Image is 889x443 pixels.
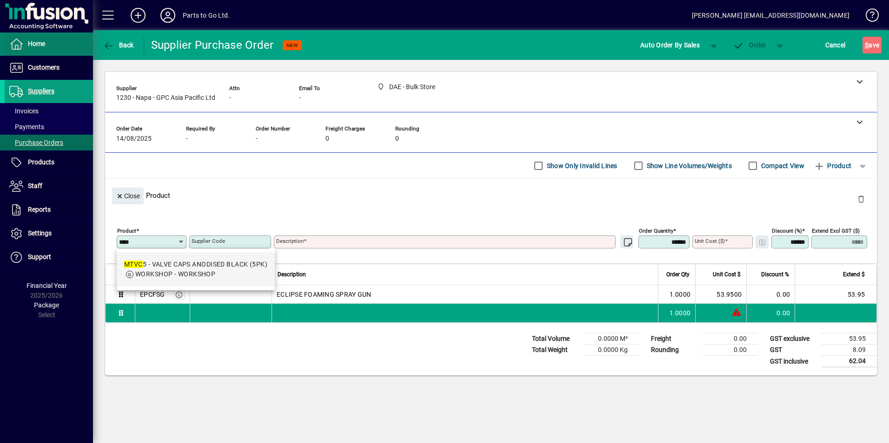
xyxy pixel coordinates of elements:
a: Invoices [5,103,93,119]
div: Parts to Go Ltd. [183,8,230,23]
span: Close [116,189,140,204]
span: 14/08/2025 [116,135,152,143]
div: 5 - VALVE CAPS ANODISED BLACK (5PK) [124,260,267,269]
a: Support [5,246,93,269]
span: WORKSHOP - WORKSHOP [135,270,215,278]
span: - [256,135,258,143]
td: 53.9500 [695,285,746,304]
a: Payments [5,119,93,135]
a: Reports [5,198,93,221]
span: Suppliers [28,87,54,95]
a: Customers [5,56,93,79]
td: 53.95 [795,285,876,304]
span: Payments [9,123,44,130]
mat-label: Extend excl GST ($) [812,228,860,234]
mat-label: Description [276,238,304,244]
div: Supplier Purchase Order [151,38,274,52]
a: Staff [5,175,93,198]
a: Knowledge Base [859,2,877,32]
div: Product [105,178,877,212]
td: 1.0000 [658,285,695,304]
span: Purchase Orders [9,139,63,146]
span: Extend $ [843,269,865,280]
span: Cancel [825,38,846,52]
mat-label: Discount (%) [772,228,802,234]
a: Purchase Orders [5,135,93,150]
mat-label: Unit Cost ($) [695,238,725,244]
button: Save [862,37,882,53]
td: 62.04 [821,356,877,367]
span: Support [28,253,51,261]
mat-label: Order Quantity [639,228,673,234]
label: Compact View [759,161,804,170]
span: Settings [28,229,52,237]
mat-label: Supplier Code [192,238,225,244]
span: - [186,135,188,143]
button: Delete [850,188,872,210]
a: Settings [5,222,93,245]
span: ave [865,38,879,52]
span: 0 [325,135,329,143]
span: 1230 - Napa - GPC Asia Pacific Ltd [116,94,215,102]
td: 0.00 [702,345,758,356]
label: Show Line Volumes/Weights [645,161,732,170]
button: Close [112,188,144,204]
td: 0.00 [702,333,758,345]
span: - [299,94,301,102]
td: GST exclusive [765,333,821,345]
span: Back [103,41,134,49]
span: Order Qty [666,269,690,280]
td: 8.09 [821,345,877,356]
span: Description [278,269,306,280]
button: Auto Order By Sales [636,37,704,53]
td: 0.00 [746,285,795,304]
td: 0.0000 Kg [583,345,639,356]
span: NEW [286,42,298,48]
app-page-header-button: Back [93,37,144,53]
em: MTVC [124,261,143,268]
span: Reports [28,206,51,213]
span: Financial Year [27,282,67,289]
a: Home [5,33,93,56]
mat-label: Product [117,228,136,234]
td: 0.0000 M³ [583,333,639,345]
div: EPCFSG [140,290,165,299]
button: Back [100,37,136,53]
span: Auto Order By Sales [640,38,700,52]
span: Package [34,301,59,309]
span: 0 [395,135,399,143]
button: Cancel [823,37,848,53]
td: GST inclusive [765,356,821,367]
span: Unit Cost $ [713,269,741,280]
td: Total Weight [527,345,583,356]
button: Add [123,7,153,24]
span: Staff [28,182,42,189]
td: Total Volume [527,333,583,345]
td: Rounding [646,345,702,356]
span: ECLIPSE FOAMING SPRAY GUN [277,290,371,299]
mat-option: MTVC5 - VALVE CAPS ANODISED BLACK (5PK) [117,252,275,287]
td: 53.95 [821,333,877,345]
button: Order [729,37,771,53]
td: 1.0000 [658,304,695,322]
span: Invoices [9,107,39,115]
label: Show Only Invalid Lines [545,161,617,170]
span: Customers [28,64,60,71]
app-page-header-button: Delete [850,195,872,203]
td: 0.00 [746,304,795,322]
span: S [865,41,869,49]
app-page-header-button: Close [110,191,146,200]
span: Discount % [761,269,789,280]
span: - [229,94,231,102]
a: Products [5,151,93,174]
span: Products [28,158,54,166]
button: Profile [153,7,183,24]
span: Order [733,41,766,49]
div: [PERSON_NAME] [EMAIL_ADDRESS][DOMAIN_NAME] [692,8,849,23]
span: Home [28,40,45,47]
td: GST [765,345,821,356]
td: Freight [646,333,702,345]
